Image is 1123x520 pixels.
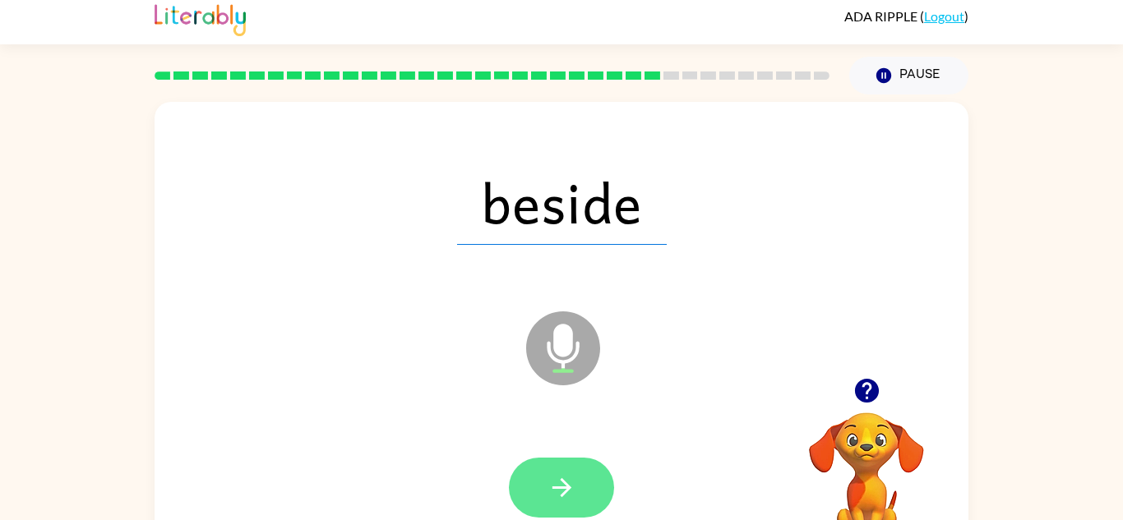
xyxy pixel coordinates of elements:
[457,159,667,245] span: beside
[849,57,968,94] button: Pause
[844,8,968,24] div: ( )
[844,8,920,24] span: ADA RIPPLE
[924,8,964,24] a: Logout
